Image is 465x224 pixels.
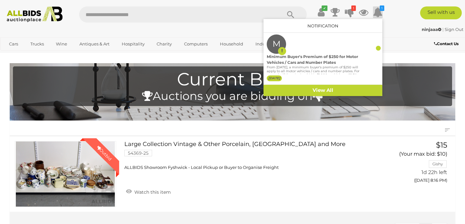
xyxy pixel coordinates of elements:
a: Sell with us [420,6,462,19]
div: Outbid [89,138,119,168]
a: Sign Out [445,27,463,32]
span: Watch this item [133,189,171,195]
a: Contact Us [434,40,460,47]
a: [GEOGRAPHIC_DATA] [5,49,59,60]
label: [DATE] [267,75,282,81]
a: Charity [152,39,176,49]
a: Computers [180,39,212,49]
a: ninjaaa [422,27,442,32]
p: From [DATE], a minimum buyer's premium of $250 will apply to all motor vehicles / cars and number... [267,65,360,96]
a: $15 (Your max bid: $10) Gishy 1d 22h left ([DATE] 8:16 PM) [386,141,449,186]
a: ✔ [316,6,326,18]
a: Antiques & Art [75,39,114,49]
i: ✔ [322,5,327,11]
span: $15 [436,141,447,150]
a: Notification [307,23,338,28]
a: 1 [345,6,354,18]
a: Household [216,39,247,49]
a: Cars [5,39,22,49]
a: Outbid [15,141,116,207]
b: Contact Us [434,41,459,46]
strong: ninjaaa [422,27,441,32]
span: | [442,27,444,32]
a: Trucks [26,39,48,49]
label: M [273,34,281,54]
h4: Auctions you are bidding on [16,90,449,102]
a: Industrial [251,39,280,49]
h1: Current Bids [16,70,449,89]
div: Minimum Buyer's Premium of $250 for Motor Vehicles / Cars and Number Plates [267,54,360,65]
a: Hospitality [118,39,149,49]
a: Large Collection Vintage & Other Porcelain, [GEOGRAPHIC_DATA] and More 54369-25 ALLBIDS Showroom ... [129,141,376,170]
a: 1 [373,6,383,18]
a: Wine [52,39,71,49]
button: Search [274,6,307,23]
i: 1 [380,5,384,11]
i: 1 [351,5,356,11]
a: View All [263,85,382,96]
a: Watch this item [124,187,172,196]
img: Allbids.com.au [4,6,66,22]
